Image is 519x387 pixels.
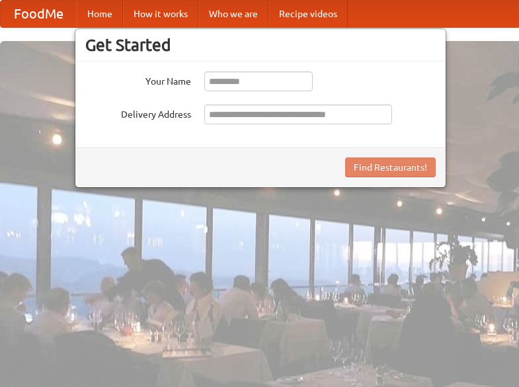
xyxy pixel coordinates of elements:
[77,1,123,27] a: Home
[198,1,268,27] a: Who we are
[345,157,436,177] button: Find Restaurants!
[1,1,77,27] a: FoodMe
[268,1,348,27] a: Recipe videos
[85,71,191,88] label: Your Name
[85,35,436,55] h3: Get Started
[123,1,198,27] a: How it works
[85,105,191,121] label: Delivery Address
